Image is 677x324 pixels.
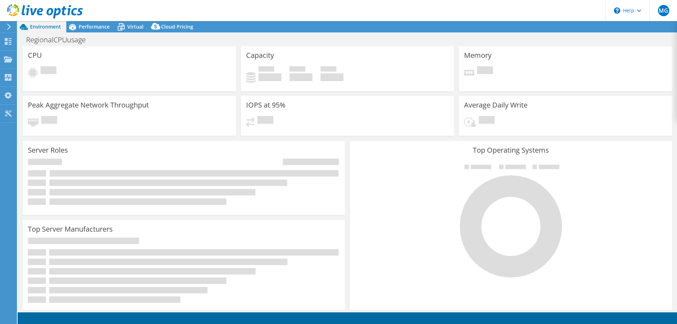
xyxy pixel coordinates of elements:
h3: CPU [28,51,42,59]
svg: \n [614,7,620,14]
h3: IOPS at 95% [246,101,286,109]
h3: Top Server Manufacturers [28,225,113,233]
h1: RegionalCPUusage [23,36,97,44]
h3: Average Daily Write [464,101,527,109]
h3: Memory [464,51,492,59]
h3: Capacity [246,51,274,59]
span: Cloud Pricing [161,23,193,30]
span: Virtual [127,23,144,30]
span: Environment [30,23,61,30]
span: Pending [477,66,493,76]
span: Pending [41,116,57,126]
span: MG [658,5,669,16]
span: Total [321,66,336,73]
span: Performance [79,23,110,30]
h4: 0 GiB [258,73,281,81]
h3: Top Operating Systems [355,146,667,154]
h4: 0 GiB [289,73,312,81]
span: Used [258,66,274,73]
span: Free [289,66,305,73]
span: Pending [257,116,273,126]
h4: 0 GiB [321,73,343,81]
span: Pending [41,66,56,76]
h3: Server Roles [28,146,68,154]
span: Pending [479,116,495,126]
h3: Peak Aggregate Network Throughput [28,101,149,109]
